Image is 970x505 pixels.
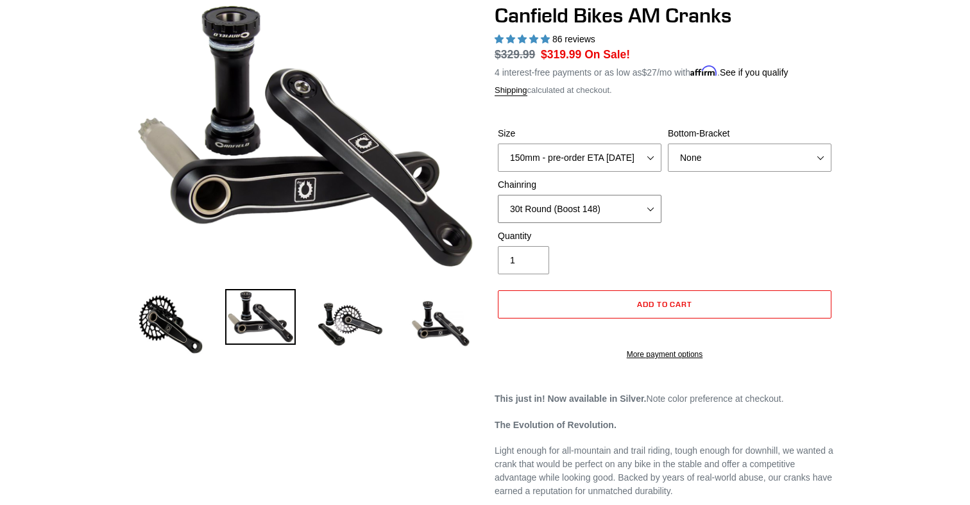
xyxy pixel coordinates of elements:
[495,48,535,61] s: $329.99
[495,84,835,97] div: calculated at checkout.
[541,48,581,61] span: $319.99
[637,299,693,309] span: Add to cart
[552,34,595,44] span: 86 reviews
[495,85,527,96] a: Shipping
[498,178,661,192] label: Chainring
[642,67,657,78] span: $27
[668,127,831,140] label: Bottom-Bracket
[495,444,835,498] p: Light enough for all-mountain and trail riding, tough enough for downhill, we wanted a crank that...
[495,420,617,430] strong: The Evolution of Revolution.
[495,392,835,406] p: Note color preference at checkout.
[315,289,386,360] img: Load image into Gallery viewer, Canfield Bikes AM Cranks
[584,46,630,63] span: On Sale!
[225,289,296,345] img: Load image into Gallery viewer, Canfield Cranks
[495,393,647,404] strong: This just in! Now available in Silver.
[498,349,831,360] a: More payment options
[720,67,788,78] a: See if you qualify - Learn more about Affirm Financing (opens in modal)
[498,290,831,319] button: Add to cart
[495,34,552,44] span: 4.97 stars
[690,65,717,76] span: Affirm
[405,289,475,360] img: Load image into Gallery viewer, CANFIELD-AM_DH-CRANKS
[495,63,788,79] p: 4 interest-free payments or as low as /mo with .
[498,127,661,140] label: Size
[135,289,206,360] img: Load image into Gallery viewer, Canfield Bikes AM Cranks
[498,229,661,243] label: Quantity
[495,3,835,28] h1: Canfield Bikes AM Cranks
